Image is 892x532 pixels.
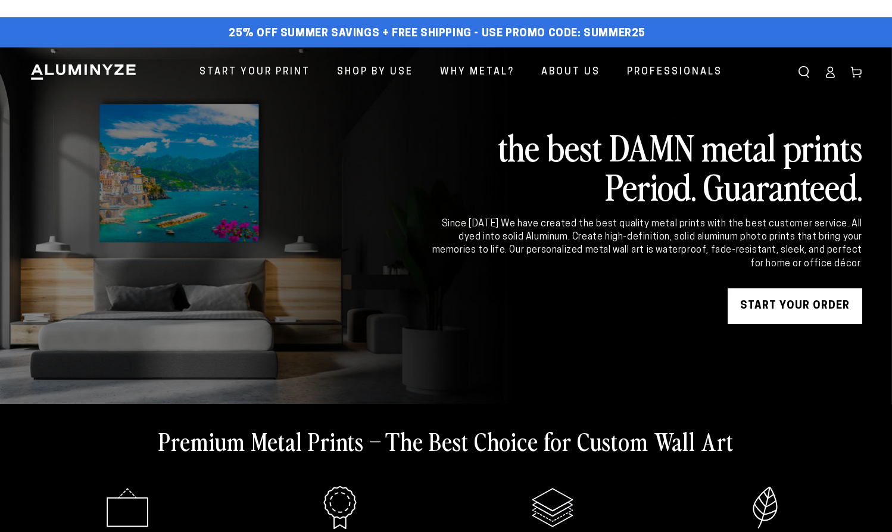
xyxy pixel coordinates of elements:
span: Shop By Use [337,64,413,81]
h2: Premium Metal Prints – The Best Choice for Custom Wall Art [158,425,734,456]
a: About Us [532,57,609,88]
a: START YOUR Order [728,288,862,324]
span: Why Metal? [440,64,514,81]
img: Aluminyze [30,63,137,81]
a: Professionals [618,57,731,88]
span: Start Your Print [199,64,310,81]
span: Professionals [627,64,722,81]
summary: Search our site [791,59,817,85]
a: Shop By Use [328,57,422,88]
div: Since [DATE] We have created the best quality metal prints with the best customer service. All dy... [430,217,862,271]
a: Start Your Print [191,57,319,88]
a: Why Metal? [431,57,523,88]
span: 25% off Summer Savings + Free Shipping - Use Promo Code: SUMMER25 [229,27,645,41]
h2: the best DAMN metal prints Period. Guaranteed. [430,127,862,206]
span: About Us [541,64,600,81]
